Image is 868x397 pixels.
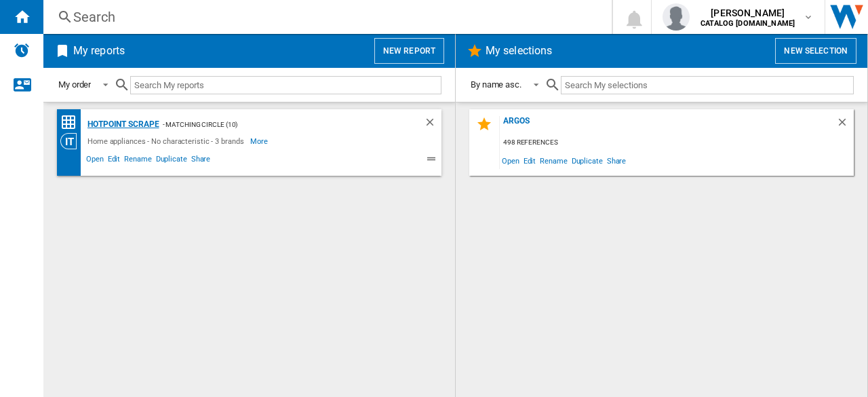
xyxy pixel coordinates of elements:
[701,19,795,28] b: CATALOG [DOMAIN_NAME]
[775,38,856,64] button: New selection
[60,114,84,131] div: Price Matrix
[605,151,629,170] span: Share
[538,151,569,170] span: Rename
[154,153,189,169] span: Duplicate
[500,151,521,170] span: Open
[159,116,397,133] div: - Matching Circle (10)
[14,42,30,58] img: alerts-logo.svg
[483,38,555,64] h2: My selections
[500,134,854,151] div: 498 references
[250,133,270,149] span: More
[500,116,836,134] div: Argos
[71,38,127,64] h2: My reports
[189,153,213,169] span: Share
[84,133,250,149] div: Home appliances - No characteristic - 3 brands
[73,7,576,26] div: Search
[374,38,444,64] button: New report
[106,153,123,169] span: Edit
[701,6,795,20] span: [PERSON_NAME]
[60,133,84,149] div: Category View
[561,76,854,94] input: Search My selections
[122,153,153,169] span: Rename
[836,116,854,134] div: Delete
[570,151,605,170] span: Duplicate
[663,3,690,31] img: profile.jpg
[424,116,441,133] div: Delete
[84,116,159,133] div: Hotpoint Scrape
[130,76,441,94] input: Search My reports
[84,153,106,169] span: Open
[471,79,521,90] div: By name asc.
[58,79,91,90] div: My order
[521,151,538,170] span: Edit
